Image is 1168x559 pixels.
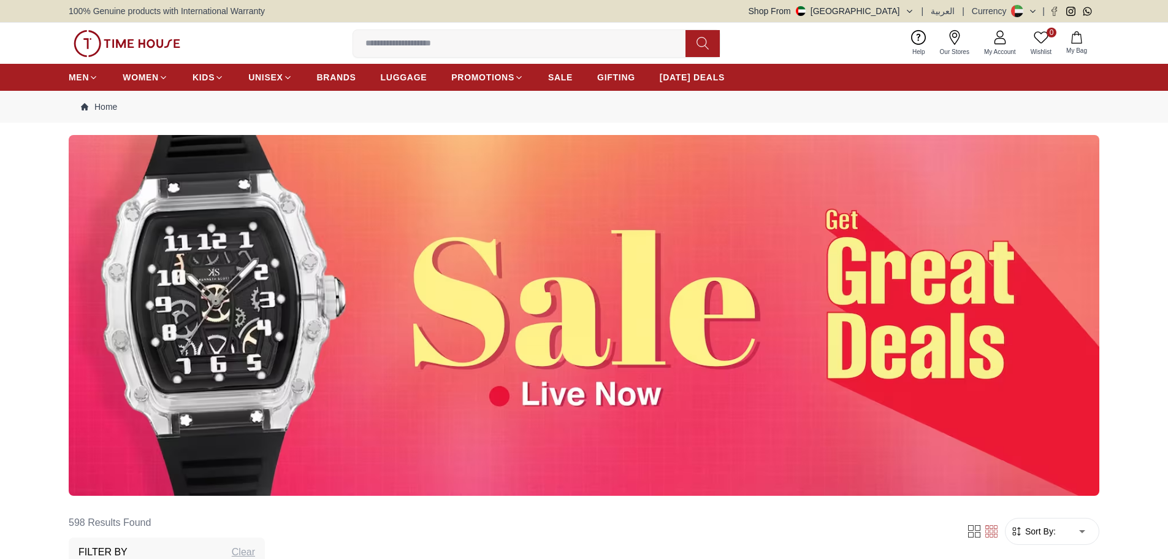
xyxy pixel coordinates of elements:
span: My Bag [1061,46,1092,55]
a: SALE [548,66,573,88]
button: My Bag [1059,29,1094,58]
span: KIDS [193,71,215,83]
span: Our Stores [935,47,974,56]
span: | [1042,5,1045,17]
span: UNISEX [248,71,283,83]
button: Sort By: [1010,525,1056,538]
a: GIFTING [597,66,635,88]
a: LUGGAGE [381,66,427,88]
span: | [962,5,964,17]
span: MEN [69,71,89,83]
button: العربية [931,5,955,17]
a: UNISEX [248,66,292,88]
span: 100% Genuine products with International Warranty [69,5,265,17]
span: | [922,5,924,17]
span: Sort By: [1023,525,1056,538]
button: Shop From[GEOGRAPHIC_DATA] [749,5,914,17]
img: ... [69,135,1099,496]
div: Currency [972,5,1012,17]
span: BRANDS [317,71,356,83]
a: Help [905,28,933,59]
a: Our Stores [933,28,977,59]
span: GIFTING [597,71,635,83]
img: United Arab Emirates [796,6,806,16]
h6: 598 Results Found [69,508,265,538]
img: ... [74,30,180,57]
span: LUGGAGE [381,71,427,83]
a: Home [81,101,117,113]
a: 0Wishlist [1023,28,1059,59]
span: Help [907,47,930,56]
span: WOMEN [123,71,159,83]
a: WOMEN [123,66,168,88]
a: [DATE] DEALS [660,66,725,88]
nav: Breadcrumb [69,91,1099,123]
span: My Account [979,47,1021,56]
a: BRANDS [317,66,356,88]
a: PROMOTIONS [451,66,524,88]
a: MEN [69,66,98,88]
span: PROMOTIONS [451,71,514,83]
a: Whatsapp [1083,7,1092,16]
span: Wishlist [1026,47,1056,56]
span: 0 [1047,28,1056,37]
span: [DATE] DEALS [660,71,725,83]
a: KIDS [193,66,224,88]
span: SALE [548,71,573,83]
a: Facebook [1050,7,1059,16]
a: Instagram [1066,7,1075,16]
